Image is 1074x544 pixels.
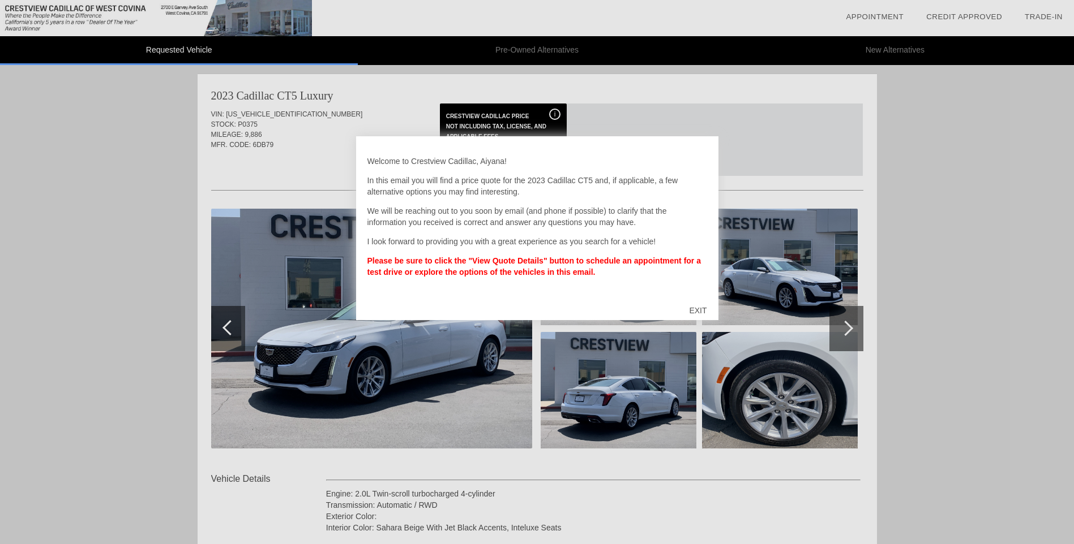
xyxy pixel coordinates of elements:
p: In this email you will find a price quote for the 2023 Cadillac CT5 and, if applicable, a few alt... [367,175,707,197]
p: Welcome to Crestview Cadillac, Aiyana! [367,156,707,167]
p: I look forward to providing you with a great experience as you search for a vehicle! [367,236,707,247]
div: EXIT [678,293,718,327]
a: Trade-In [1025,12,1063,21]
p: We will be reaching out to you soon by email (and phone if possible) to clarify that the informat... [367,205,707,228]
strong: Please be sure to click the "View Quote Details" button to schedule an appointment for a test dri... [367,256,701,277]
a: Appointment [846,12,904,21]
a: Credit Approved [926,12,1002,21]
